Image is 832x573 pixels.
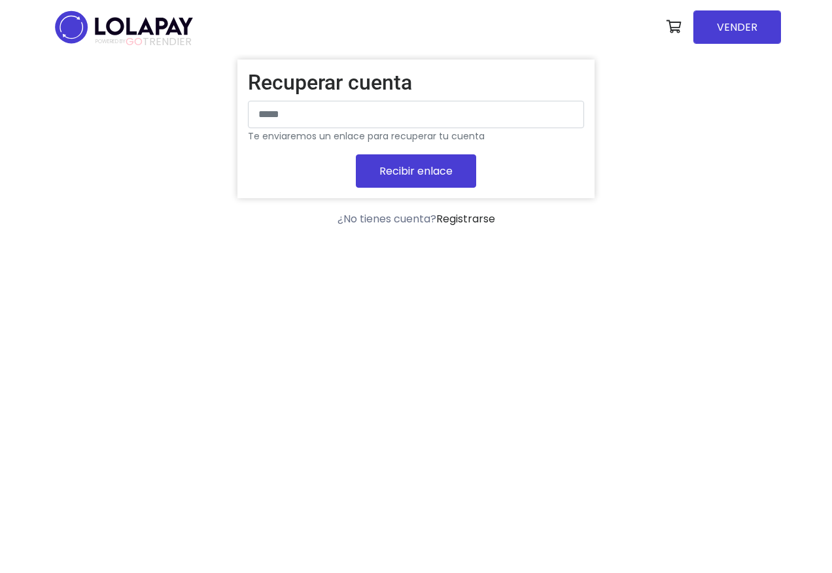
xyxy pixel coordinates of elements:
a: VENDER [693,10,781,44]
small: Te enviaremos un enlace para recuperar tu cuenta [248,130,485,143]
span: POWERED BY [95,38,126,45]
h2: Recuperar cuenta [248,70,584,95]
span: TRENDIER [95,36,192,48]
div: ¿No tienes cuenta? [237,211,595,227]
span: GO [126,34,143,49]
button: Recibir enlace [356,154,476,188]
img: logo [51,7,197,48]
a: Registrarse [436,211,495,226]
